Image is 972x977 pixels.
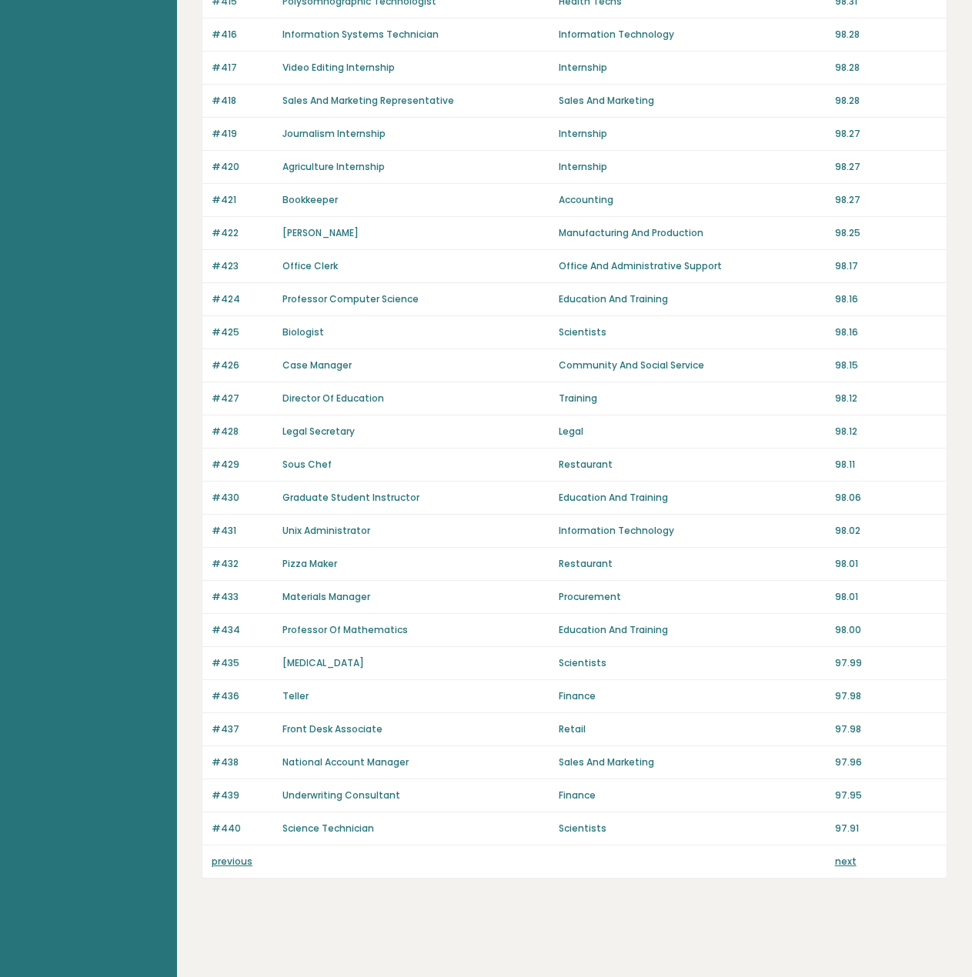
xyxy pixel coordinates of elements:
a: Bookkeeper [282,193,338,206]
p: Legal [559,425,826,438]
a: National Account Manager [282,755,409,769]
p: #439 [212,789,273,802]
p: #419 [212,127,273,141]
p: Information Technology [559,524,826,538]
p: Office And Administrative Support [559,259,826,273]
p: Scientists [559,325,826,339]
p: Education And Training [559,292,826,306]
p: Education And Training [559,491,826,505]
p: Finance [559,789,826,802]
p: #416 [212,28,273,42]
p: Restaurant [559,458,826,472]
p: #422 [212,226,273,240]
a: Sous Chef [282,458,332,471]
p: Internship [559,61,826,75]
p: #421 [212,193,273,207]
p: 97.98 [835,722,937,736]
a: Office Clerk [282,259,338,272]
p: #427 [212,392,273,405]
p: 98.15 [835,358,937,372]
p: 98.16 [835,325,937,339]
a: Unix Administrator [282,524,370,537]
a: Underwriting Consultant [282,789,400,802]
a: Materials Manager [282,590,370,603]
p: #428 [212,425,273,438]
p: #433 [212,590,273,604]
p: Scientists [559,822,826,835]
p: #418 [212,94,273,108]
p: Procurement [559,590,826,604]
p: 98.12 [835,392,937,405]
p: 98.02 [835,524,937,538]
p: Sales And Marketing [559,755,826,769]
a: Sales And Marketing Representative [282,94,454,107]
a: Teller [282,689,309,702]
p: 97.95 [835,789,937,802]
p: #436 [212,689,273,703]
p: #431 [212,524,273,538]
p: 98.01 [835,590,937,604]
a: Director Of Education [282,392,384,405]
a: Journalism Internship [282,127,386,140]
a: Front Desk Associate [282,722,382,735]
a: previous [212,855,252,868]
p: 98.01 [835,557,937,571]
p: Accounting [559,193,826,207]
a: Case Manager [282,358,352,372]
a: Science Technician [282,822,374,835]
p: Community And Social Service [559,358,826,372]
p: #430 [212,491,273,505]
p: Internship [559,127,826,141]
p: #424 [212,292,273,306]
p: 97.96 [835,755,937,769]
a: next [835,855,857,868]
p: #434 [212,623,273,637]
a: Legal Secretary [282,425,355,438]
p: #438 [212,755,273,769]
p: 98.27 [835,193,937,207]
p: 98.28 [835,94,937,108]
p: #425 [212,325,273,339]
a: Information Systems Technician [282,28,439,41]
p: 98.12 [835,425,937,438]
a: [MEDICAL_DATA] [282,656,364,669]
p: #440 [212,822,273,835]
p: #432 [212,557,273,571]
p: #426 [212,358,273,372]
p: 98.11 [835,458,937,472]
p: 97.98 [835,689,937,703]
a: Agriculture Internship [282,160,385,173]
p: 98.28 [835,61,937,75]
p: Sales And Marketing [559,94,826,108]
p: Internship [559,160,826,174]
p: 98.27 [835,160,937,174]
p: 98.28 [835,28,937,42]
a: Professor Computer Science [282,292,419,305]
p: #435 [212,656,273,670]
p: Restaurant [559,557,826,571]
p: Finance [559,689,826,703]
p: Manufacturing And Production [559,226,826,240]
p: 97.99 [835,656,937,670]
p: #437 [212,722,273,736]
p: #423 [212,259,273,273]
p: 98.17 [835,259,937,273]
a: Graduate Student Instructor [282,491,419,504]
a: Pizza Maker [282,557,337,570]
p: 98.16 [835,292,937,306]
a: Video Editing Internship [282,61,395,74]
p: #420 [212,160,273,174]
p: Retail [559,722,826,736]
p: Training [559,392,826,405]
p: 98.00 [835,623,937,637]
a: Biologist [282,325,324,338]
a: [PERSON_NAME] [282,226,359,239]
a: Professor Of Mathematics [282,623,408,636]
p: 98.27 [835,127,937,141]
p: 97.91 [835,822,937,835]
p: #429 [212,458,273,472]
p: Education And Training [559,623,826,637]
p: 98.25 [835,226,937,240]
p: 98.06 [835,491,937,505]
p: #417 [212,61,273,75]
